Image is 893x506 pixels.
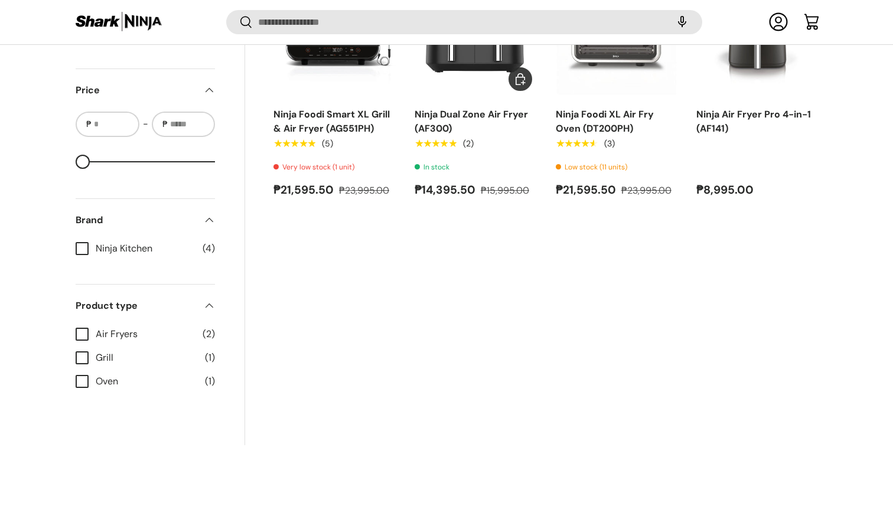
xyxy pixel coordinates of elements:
span: Grill [96,351,198,365]
span: Brand [76,213,196,227]
span: Product type [76,299,196,313]
span: Air Fryers [96,327,195,341]
a: Ninja Foodi XL Air Fry Oven (DT200PH) [556,108,654,135]
a: Ninja Air Fryer Pro 4-in-1 (AF141) [696,108,811,135]
a: Ninja Foodi Smart XL Grill & Air Fryer (AG551PH) [273,108,390,135]
span: (4) [203,241,215,256]
summary: Product type [76,285,215,327]
span: Oven [96,374,198,389]
span: Price [76,83,196,97]
summary: Price [76,69,215,112]
summary: Brand [76,199,215,241]
span: Ninja Kitchen [96,241,195,256]
a: Ninja Dual Zone Air Fryer (AF300) [415,108,528,135]
span: - [143,117,148,131]
span: (1) [205,351,215,365]
span: ₱ [161,118,169,130]
span: (2) [203,327,215,341]
speech-search-button: Search by voice [663,9,701,35]
img: Shark Ninja Philippines [74,11,163,34]
span: (1) [205,374,215,389]
span: ₱ [85,118,93,130]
